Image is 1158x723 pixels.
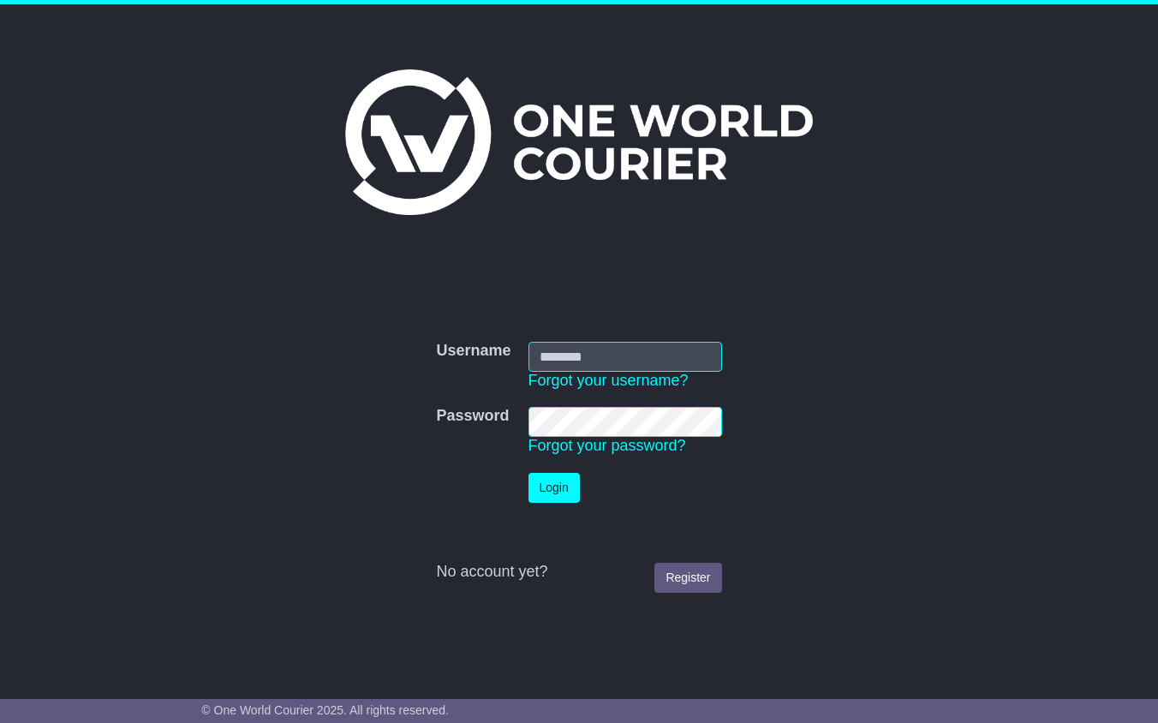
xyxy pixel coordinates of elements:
[201,703,449,717] span: © One World Courier 2025. All rights reserved.
[345,69,813,215] img: One World
[654,563,721,593] a: Register
[436,563,721,582] div: No account yet?
[528,372,689,389] a: Forgot your username?
[528,437,686,454] a: Forgot your password?
[528,473,580,503] button: Login
[436,407,509,426] label: Password
[436,342,510,361] label: Username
